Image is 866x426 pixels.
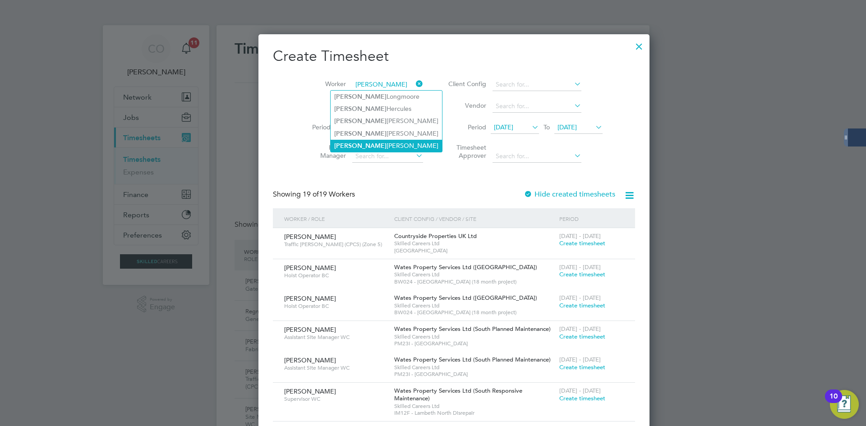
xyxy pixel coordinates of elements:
[559,232,601,240] span: [DATE] - [DATE]
[284,264,336,272] span: [PERSON_NAME]
[334,105,387,113] b: [PERSON_NAME]
[282,208,392,229] div: Worker / Role
[559,333,605,340] span: Create timesheet
[331,91,442,103] li: Longmoore
[541,121,553,133] span: To
[559,239,605,247] span: Create timesheet
[334,93,387,101] b: [PERSON_NAME]
[284,294,336,302] span: [PERSON_NAME]
[331,103,442,115] li: Hercules
[494,123,513,131] span: [DATE]
[394,247,555,254] span: [GEOGRAPHIC_DATA]
[394,333,555,340] span: Skilled Careers Ltd
[394,409,555,417] span: IM12F - Lambeth North Disrepair
[331,140,442,152] li: [PERSON_NAME]
[394,371,555,378] span: PM23I - [GEOGRAPHIC_DATA]
[334,142,387,150] b: [PERSON_NAME]
[284,325,336,334] span: [PERSON_NAME]
[394,340,555,347] span: PM23I - [GEOGRAPHIC_DATA]
[446,80,486,88] label: Client Config
[273,47,635,66] h2: Create Timesheet
[446,143,486,160] label: Timesheet Approver
[284,302,387,310] span: Hoist Operator BC
[394,294,537,302] span: Wates Property Services Ltd ([GEOGRAPHIC_DATA])
[493,150,581,163] input: Search for...
[394,309,555,316] span: BW024 - [GEOGRAPHIC_DATA] (18 month project)
[446,101,486,110] label: Vendor
[394,240,555,247] span: Skilled Careers Ltd
[446,123,486,131] label: Period
[284,387,336,395] span: [PERSON_NAME]
[305,101,346,110] label: Site
[559,302,605,309] span: Create timesheet
[305,80,346,88] label: Worker
[284,233,336,241] span: [PERSON_NAME]
[559,356,601,363] span: [DATE] - [DATE]
[392,208,557,229] div: Client Config / Vendor / Site
[331,115,442,127] li: [PERSON_NAME]
[559,263,601,271] span: [DATE] - [DATE]
[303,190,355,199] span: 19 Workers
[829,396,838,408] div: 10
[284,334,387,341] span: Assistant Site Manager WC
[334,130,387,137] b: [PERSON_NAME]
[559,387,601,394] span: [DATE] - [DATE]
[557,208,626,229] div: Period
[303,190,319,199] span: 19 of
[352,150,423,163] input: Search for...
[305,123,346,131] label: Period Type
[305,143,346,160] label: Hiring Manager
[394,263,537,271] span: Wates Property Services Ltd ([GEOGRAPHIC_DATA])
[284,395,387,403] span: Supervisor WC
[394,403,555,410] span: Skilled Careers Ltd
[394,356,551,363] span: Wates Property Services Ltd (South Planned Maintenance)
[394,271,555,278] span: Skilled Careers Ltd
[559,294,601,302] span: [DATE] - [DATE]
[559,394,605,402] span: Create timesheet
[394,278,555,285] span: BW024 - [GEOGRAPHIC_DATA] (18 month project)
[284,241,387,248] span: Traffic [PERSON_NAME] (CPCS) (Zone 5)
[284,272,387,279] span: Hoist Operator BC
[830,390,859,419] button: Open Resource Center, 10 new notifications
[493,100,581,113] input: Search for...
[559,325,601,333] span: [DATE] - [DATE]
[559,270,605,278] span: Create timesheet
[493,78,581,91] input: Search for...
[334,117,387,125] b: [PERSON_NAME]
[557,123,577,131] span: [DATE]
[394,387,522,402] span: Wates Property Services Ltd (South Responsive Maintenance)
[394,364,555,371] span: Skilled Careers Ltd
[394,325,551,333] span: Wates Property Services Ltd (South Planned Maintenance)
[524,190,615,199] label: Hide created timesheets
[559,363,605,371] span: Create timesheet
[284,364,387,371] span: Assistant Site Manager WC
[284,356,336,364] span: [PERSON_NAME]
[352,78,423,91] input: Search for...
[394,232,477,240] span: Countryside Properties UK Ltd
[273,190,357,199] div: Showing
[331,128,442,140] li: [PERSON_NAME]
[394,302,555,309] span: Skilled Careers Ltd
